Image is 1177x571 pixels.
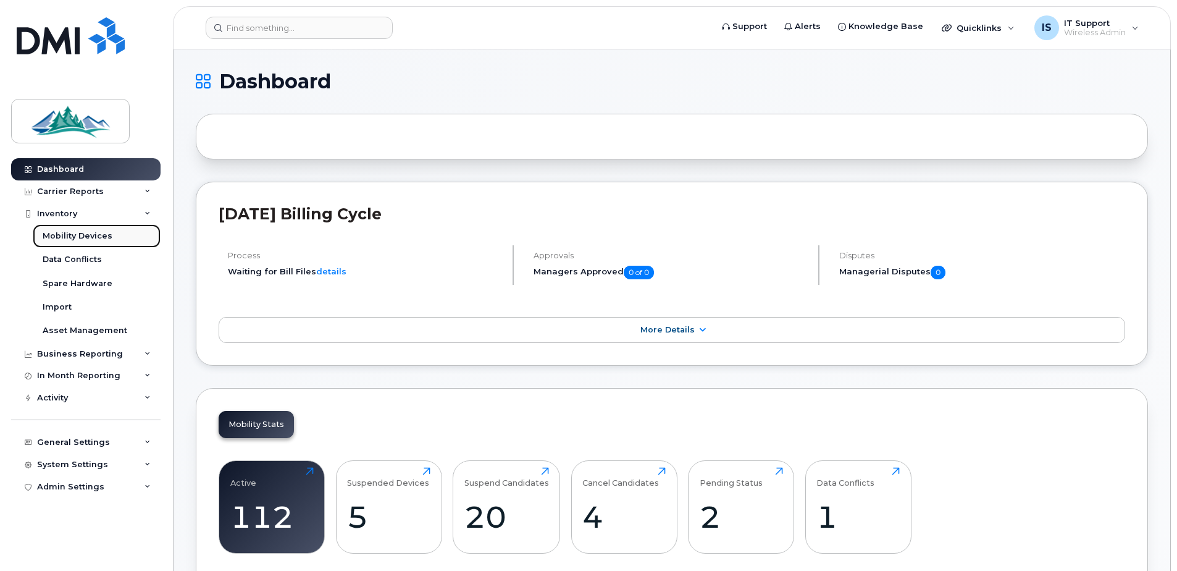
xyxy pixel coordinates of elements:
div: 1 [816,499,900,535]
span: 0 of 0 [624,266,654,279]
a: Cancel Candidates4 [582,467,666,546]
li: Waiting for Bill Files [228,266,502,277]
a: Active112 [230,467,314,546]
h4: Approvals [534,251,808,260]
h4: Disputes [839,251,1125,260]
h4: Process [228,251,502,260]
a: Suspend Candidates20 [464,467,549,546]
div: 20 [464,499,549,535]
span: Dashboard [219,72,331,91]
div: 4 [582,499,666,535]
div: Data Conflicts [816,467,874,488]
div: Active [230,467,256,488]
h5: Managers Approved [534,266,808,279]
div: Pending Status [700,467,763,488]
span: More Details [640,325,695,334]
div: Suspended Devices [347,467,429,488]
a: Suspended Devices5 [347,467,430,546]
h5: Managerial Disputes [839,266,1125,279]
div: 112 [230,499,314,535]
h2: [DATE] Billing Cycle [219,205,1125,223]
div: 5 [347,499,430,535]
div: 2 [700,499,783,535]
div: Suspend Candidates [464,467,549,488]
a: details [316,266,346,276]
a: Data Conflicts1 [816,467,900,546]
div: Cancel Candidates [582,467,659,488]
a: Pending Status2 [700,467,783,546]
span: 0 [931,266,945,279]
